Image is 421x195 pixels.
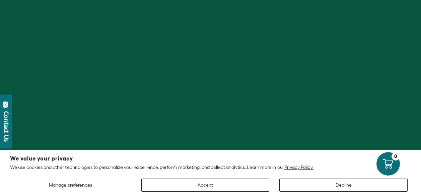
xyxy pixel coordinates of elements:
button: Manage preferences [10,179,131,192]
p: We use cookies and other technologies to personalize your experience, perform marketing, and coll... [10,164,411,170]
div: Contact Us [3,111,10,142]
span: Manage preferences [49,182,92,188]
a: Privacy Policy. [284,165,313,170]
button: Decline [279,179,408,192]
button: Accept [141,179,270,192]
div: 0 [392,152,400,160]
h2: We value your privacy [10,156,411,161]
